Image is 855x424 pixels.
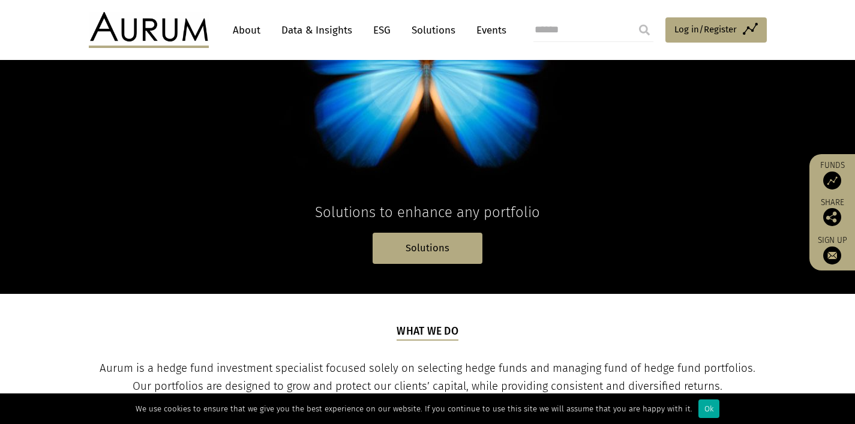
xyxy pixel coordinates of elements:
img: Access Funds [823,172,841,190]
div: Share [815,199,849,226]
span: Solutions to enhance any portfolio [315,204,540,221]
a: Log in/Register [665,17,767,43]
a: Events [470,19,506,41]
a: Funds [815,160,849,190]
img: Sign up to our newsletter [823,246,841,264]
input: Submit [632,18,656,42]
a: ESG [367,19,397,41]
a: Solutions [373,233,482,263]
h5: What we do [397,324,458,341]
div: Ok [698,399,719,418]
a: About [227,19,266,41]
a: Solutions [406,19,461,41]
a: Data & Insights [275,19,358,41]
span: Log in/Register [674,22,737,37]
a: Sign up [815,235,849,264]
span: Aurum is a hedge fund investment specialist focused solely on selecting hedge funds and managing ... [100,362,755,393]
img: Share this post [823,208,841,226]
img: Aurum [89,12,209,48]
